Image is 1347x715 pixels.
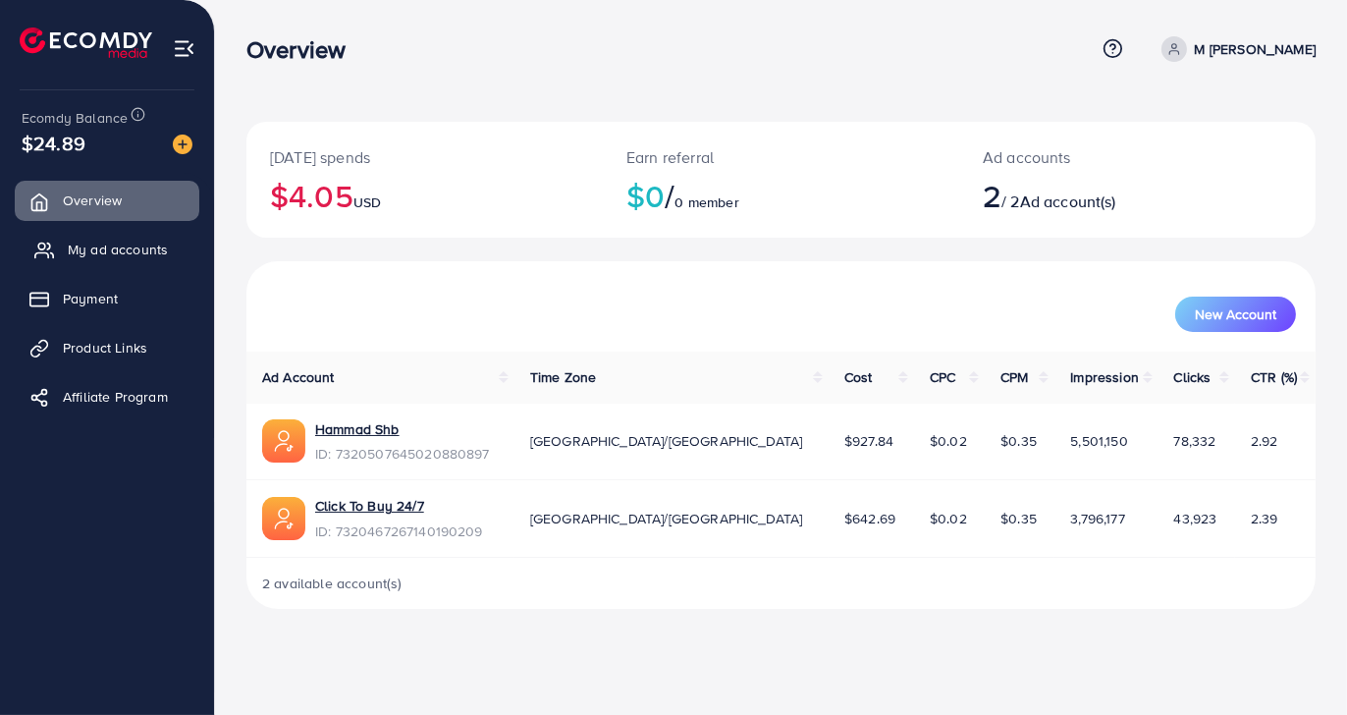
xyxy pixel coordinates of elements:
a: Click To Buy 24/7 [315,496,483,516]
span: [GEOGRAPHIC_DATA]/[GEOGRAPHIC_DATA] [530,509,803,528]
img: ic-ads-acc.e4c84228.svg [262,497,305,540]
span: 0 member [675,192,739,212]
a: Hammad Shb [315,419,490,439]
h2: $0 [626,177,936,214]
h3: Overview [246,35,361,64]
span: / [665,173,674,218]
iframe: Chat [1264,627,1332,700]
span: $642.69 [844,509,895,528]
span: CPC [930,367,955,387]
span: ID: 7320507645020880897 [315,444,490,464]
span: 2.39 [1251,509,1278,528]
span: Product Links [63,338,147,357]
span: $927.84 [844,431,893,451]
span: 5,501,150 [1070,431,1127,451]
span: 2 [983,173,1001,218]
a: Overview [15,181,199,220]
span: [GEOGRAPHIC_DATA]/[GEOGRAPHIC_DATA] [530,431,803,451]
span: Clicks [1174,367,1212,387]
img: ic-ads-acc.e4c84228.svg [262,419,305,463]
a: M [PERSON_NAME] [1154,36,1316,62]
span: Cost [844,367,873,387]
a: Affiliate Program [15,377,199,416]
span: New Account [1195,307,1276,321]
p: Earn referral [626,145,936,169]
span: $0.35 [1000,509,1037,528]
a: My ad accounts [15,230,199,269]
span: Ad Account [262,367,335,387]
span: Ad account(s) [1020,191,1116,212]
span: CTR (%) [1251,367,1297,387]
span: 78,332 [1174,431,1216,451]
span: $24.89 [22,129,85,157]
span: Affiliate Program [63,387,168,407]
span: USD [353,192,381,212]
span: Overview [63,191,122,210]
p: [DATE] spends [270,145,579,169]
span: $0.35 [1000,431,1037,451]
span: ID: 7320467267140190209 [315,522,483,541]
span: Impression [1070,367,1139,387]
span: Time Zone [530,367,596,387]
h2: $4.05 [270,177,579,214]
span: My ad accounts [68,240,168,259]
a: Payment [15,279,199,318]
img: logo [20,27,152,58]
a: Product Links [15,328,199,367]
span: Payment [63,289,118,308]
span: 43,923 [1174,509,1217,528]
p: M [PERSON_NAME] [1195,37,1316,61]
p: Ad accounts [983,145,1203,169]
span: $0.02 [930,431,967,451]
span: 2.92 [1251,431,1278,451]
span: $0.02 [930,509,967,528]
span: 2 available account(s) [262,574,403,593]
span: Ecomdy Balance [22,108,128,128]
h2: / 2 [983,177,1203,214]
button: New Account [1175,297,1296,332]
span: CPM [1000,367,1028,387]
span: 3,796,177 [1070,509,1124,528]
img: image [173,135,192,154]
img: menu [173,37,195,60]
